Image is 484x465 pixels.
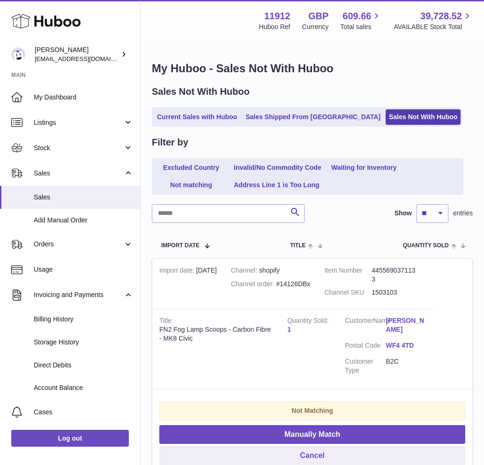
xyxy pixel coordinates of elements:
a: Sales Not With Huboo [386,109,461,125]
h2: Sales Not With Huboo [152,85,250,98]
label: Show [395,209,412,218]
strong: Title [159,317,173,327]
span: Account Balance [34,383,133,392]
span: Cases [34,408,133,417]
dt: Item Number [324,266,372,284]
strong: Import date [159,267,196,276]
span: Usage [34,265,133,274]
img: info@carbonmyride.com [11,47,25,61]
button: Manually Match [159,425,465,444]
div: [PERSON_NAME] [35,46,119,63]
a: Not matching [154,177,229,193]
a: 609.66 Total sales [340,10,382,31]
span: Total sales [340,23,382,31]
a: Current Sales with Huboo [154,109,240,125]
span: 609.66 [343,10,371,23]
a: 1 [287,326,291,333]
span: Stock [34,144,123,152]
a: Log out [11,430,129,447]
div: #14126DBx [231,280,311,289]
div: Huboo Ref [259,23,290,31]
span: 39,728.52 [420,10,462,23]
div: shopify [231,266,311,275]
a: Sales Shipped From [GEOGRAPHIC_DATA] [242,109,384,125]
dd: 1503103 [372,288,419,297]
span: Billing History [34,315,133,324]
span: Quantity Sold [403,243,449,249]
span: AVAILABLE Stock Total [394,23,473,31]
a: 39,728.52 AVAILABLE Stock Total [394,10,473,31]
span: Direct Debits [34,361,133,370]
dd: 4455690371133 [372,266,419,284]
span: Customer [345,317,373,324]
a: Invalid/No Commodity Code [231,160,325,175]
span: Orders [34,240,123,249]
span: My Dashboard [34,93,133,102]
strong: Channel order [231,280,276,290]
div: Currency [302,23,329,31]
span: entries [453,209,473,218]
strong: 11912 [264,10,290,23]
dt: Name [345,316,386,336]
dt: Postal Code [345,341,386,352]
span: Sales [34,169,123,178]
span: Invoicing and Payments [34,290,123,299]
div: FN2 Fog Lamp Scoops - Carbon Fibre - MK8 Civic [159,325,273,343]
strong: Channel [231,267,259,276]
span: Title [290,243,305,249]
a: [PERSON_NAME] [386,316,427,334]
dd: B2C [386,357,427,375]
a: WF4 4TD [386,341,427,350]
td: [DATE] [152,259,224,309]
a: Waiting for Inventory [327,160,402,175]
strong: GBP [308,10,328,23]
a: Excluded Country [154,160,229,175]
span: Import date [161,243,200,249]
strong: Quantity Sold [287,317,328,327]
span: Listings [34,118,123,127]
dt: Customer Type [345,357,386,375]
span: [EMAIL_ADDRESS][DOMAIN_NAME] [35,55,138,62]
h2: Filter by [152,136,188,149]
span: Storage History [34,338,133,347]
dt: Channel SKU [324,288,372,297]
strong: Not Matching [291,407,333,414]
h1: My Huboo - Sales Not With Huboo [152,61,473,76]
a: Address Line 1 is Too Long [231,177,323,193]
span: Sales [34,193,133,202]
span: Add Manual Order [34,216,133,225]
